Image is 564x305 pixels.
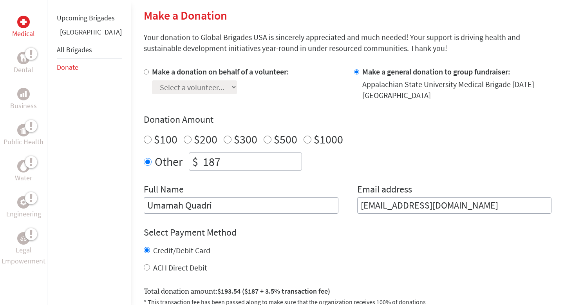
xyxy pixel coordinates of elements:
[57,9,122,27] li: Upcoming Brigades
[189,153,201,170] div: $
[17,232,30,245] div: Legal Empowerment
[14,52,33,75] a: DentalDental
[12,28,35,39] p: Medical
[362,79,552,101] div: Appalachian State University Medical Brigade [DATE] [GEOGRAPHIC_DATA]
[6,209,41,220] p: Engineering
[20,126,27,134] img: Public Health
[217,287,330,296] span: $193.54 ($187 + 3.5% transaction fee)
[357,197,552,214] input: Your Email
[194,132,217,147] label: $200
[15,160,32,183] a: WaterWater
[60,27,122,36] a: [GEOGRAPHIC_DATA]
[57,41,122,59] li: All Brigades
[57,13,115,22] a: Upcoming Brigades
[144,286,330,297] label: Total donation amount:
[154,132,177,147] label: $100
[17,88,30,100] div: Business
[57,63,78,72] a: Donate
[20,199,27,205] img: Engineering
[20,54,27,62] img: Dental
[234,132,257,147] label: $300
[20,162,27,171] img: Water
[57,59,122,76] li: Donate
[153,263,207,272] label: ACH Direct Debit
[201,153,302,170] input: Enter Amount
[144,226,551,239] h4: Select Payment Method
[152,67,289,76] label: Make a donation on behalf of a volunteer:
[144,113,551,126] h4: Donation Amount
[15,172,32,183] p: Water
[314,132,343,147] label: $1000
[6,196,41,220] a: EngineeringEngineering
[2,245,45,267] p: Legal Empowerment
[20,91,27,97] img: Business
[17,16,30,28] div: Medical
[20,19,27,25] img: Medical
[17,196,30,209] div: Engineering
[4,124,43,147] a: Public HealthPublic Health
[144,197,338,214] input: Enter Full Name
[20,236,27,241] img: Legal Empowerment
[153,245,210,255] label: Credit/Debit Card
[155,152,183,171] label: Other
[274,132,297,147] label: $500
[10,88,37,111] a: BusinessBusiness
[17,52,30,64] div: Dental
[57,27,122,41] li: Greece
[4,136,43,147] p: Public Health
[357,183,412,197] label: Email address
[144,183,184,197] label: Full Name
[57,45,92,54] a: All Brigades
[362,67,510,76] label: Make a general donation to group fundraiser:
[10,100,37,111] p: Business
[144,32,551,54] p: Your donation to Global Brigades USA is sincerely appreciated and much needed! Your support is dr...
[17,160,30,172] div: Water
[12,16,35,39] a: MedicalMedical
[17,124,30,136] div: Public Health
[144,8,551,22] h2: Make a Donation
[2,232,45,267] a: Legal EmpowermentLegal Empowerment
[14,64,33,75] p: Dental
